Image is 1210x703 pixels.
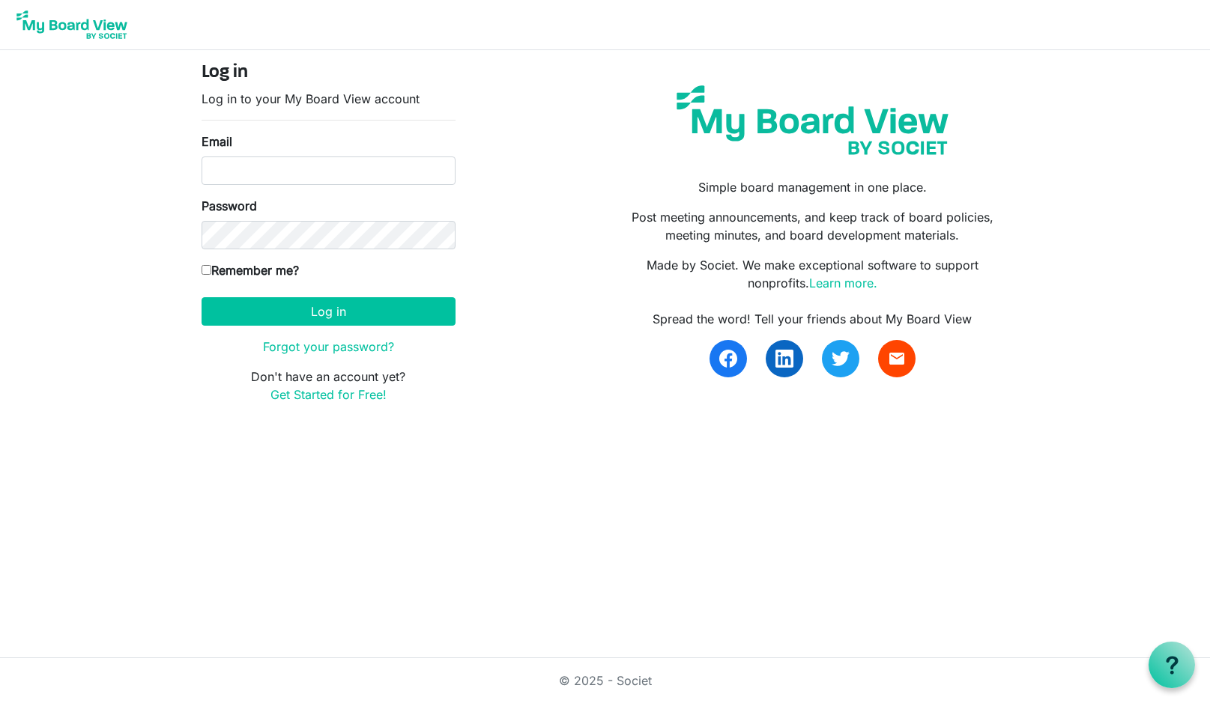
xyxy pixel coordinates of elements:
[202,62,456,84] h4: Log in
[616,178,1008,196] p: Simple board management in one place.
[270,387,387,402] a: Get Started for Free!
[832,350,850,368] img: twitter.svg
[202,197,257,215] label: Password
[202,90,456,108] p: Log in to your My Board View account
[12,6,132,43] img: My Board View Logo
[775,350,793,368] img: linkedin.svg
[202,297,456,326] button: Log in
[616,310,1008,328] div: Spread the word! Tell your friends about My Board View
[559,673,652,688] a: © 2025 - Societ
[202,368,456,404] p: Don't have an account yet?
[719,350,737,368] img: facebook.svg
[202,261,299,279] label: Remember me?
[665,74,960,166] img: my-board-view-societ.svg
[202,265,211,275] input: Remember me?
[616,208,1008,244] p: Post meeting announcements, and keep track of board policies, meeting minutes, and board developm...
[878,340,916,377] a: email
[263,339,394,354] a: Forgot your password?
[616,256,1008,292] p: Made by Societ. We make exceptional software to support nonprofits.
[888,350,906,368] span: email
[809,276,877,290] a: Learn more.
[202,133,232,150] label: Email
